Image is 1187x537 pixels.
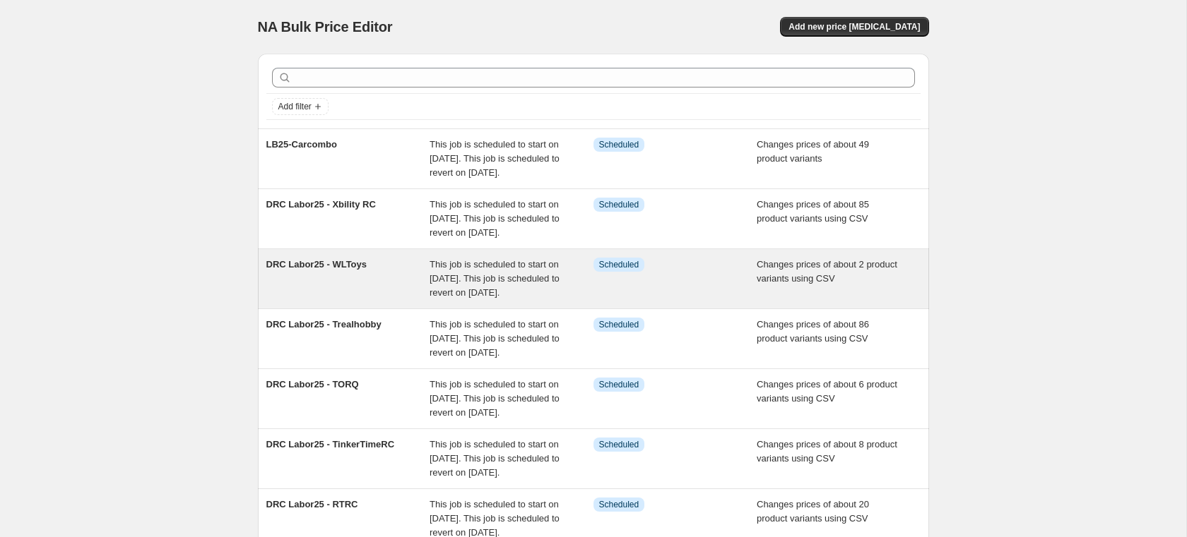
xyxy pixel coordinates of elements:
[266,379,359,390] span: DRC Labor25 - TORQ
[266,199,376,210] span: DRC Labor25 - Xbility RC
[266,259,367,270] span: DRC Labor25 - WLToys
[789,21,920,32] span: Add new price [MEDICAL_DATA]
[599,259,639,270] span: Scheduled
[599,499,639,510] span: Scheduled
[599,379,639,390] span: Scheduled
[272,98,329,115] button: Add filter
[757,139,869,164] span: Changes prices of about 49 product variants
[599,199,639,210] span: Scheduled
[757,259,897,284] span: Changes prices of about 2 product variants using CSV
[757,319,869,344] span: Changes prices of about 86 product variants using CSV
[757,199,869,224] span: Changes prices of about 85 product variants using CSV
[266,319,382,330] span: DRC Labor25 - Trealhobby
[780,17,928,37] button: Add new price [MEDICAL_DATA]
[278,101,312,112] span: Add filter
[599,319,639,330] span: Scheduled
[258,19,393,35] span: NA Bulk Price Editor
[599,139,639,150] span: Scheduled
[430,379,560,418] span: This job is scheduled to start on [DATE]. This job is scheduled to revert on [DATE].
[430,319,560,358] span: This job is scheduled to start on [DATE]. This job is scheduled to revert on [DATE].
[266,499,358,509] span: DRC Labor25 - RTRC
[430,199,560,238] span: This job is scheduled to start on [DATE]. This job is scheduled to revert on [DATE].
[757,439,897,464] span: Changes prices of about 8 product variants using CSV
[430,259,560,298] span: This job is scheduled to start on [DATE]. This job is scheduled to revert on [DATE].
[430,139,560,178] span: This job is scheduled to start on [DATE]. This job is scheduled to revert on [DATE].
[266,439,395,449] span: DRC Labor25 - TinkerTimeRC
[757,499,869,524] span: Changes prices of about 20 product variants using CSV
[599,439,639,450] span: Scheduled
[430,439,560,478] span: This job is scheduled to start on [DATE]. This job is scheduled to revert on [DATE].
[266,139,337,150] span: LB25-Carcombo
[757,379,897,404] span: Changes prices of about 6 product variants using CSV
